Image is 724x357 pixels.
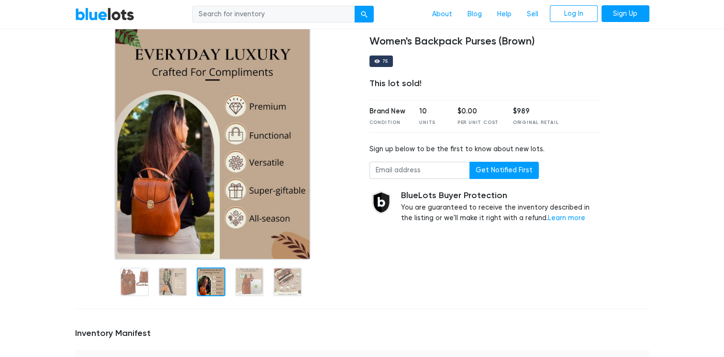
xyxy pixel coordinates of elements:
div: Original Retail [513,119,559,126]
a: BlueLots [75,7,134,21]
a: Blog [460,5,490,23]
div: Per Unit Cost [457,119,499,126]
div: You are guaranteed to receive the inventory described in the listing or we'll make it right with ... [401,190,601,223]
div: $0.00 [457,106,499,117]
div: Sign up below to be the first to know about new lots. [369,144,601,155]
a: Sign Up [601,5,649,22]
div: This lot sold! [369,78,601,89]
input: Email address [369,162,470,179]
div: 10 [419,106,443,117]
div: Brand New [369,106,405,117]
h5: Inventory Manifest [75,328,649,339]
button: Get Notified First [469,162,539,179]
div: 75 [382,59,389,64]
a: Help [490,5,519,23]
img: buyer_protection_shield-3b65640a83011c7d3ede35a8e5a80bfdfaa6a97447f0071c1475b91a4b0b3d01.png [369,190,393,214]
a: Learn more [548,214,585,222]
div: Units [419,119,443,126]
div: $989 [513,106,559,117]
h5: BlueLots Buyer Protection [401,190,601,201]
div: Condition [369,119,405,126]
img: 9ce56225-48b6-4dea-b4ac-bf643b244b18-1731293704.jpg [114,21,311,260]
a: About [424,5,460,23]
a: Log In [550,5,598,22]
input: Search for inventory [192,6,355,23]
a: Sell [519,5,546,23]
h4: Women's Backpack Purses (Brown) [369,35,601,48]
